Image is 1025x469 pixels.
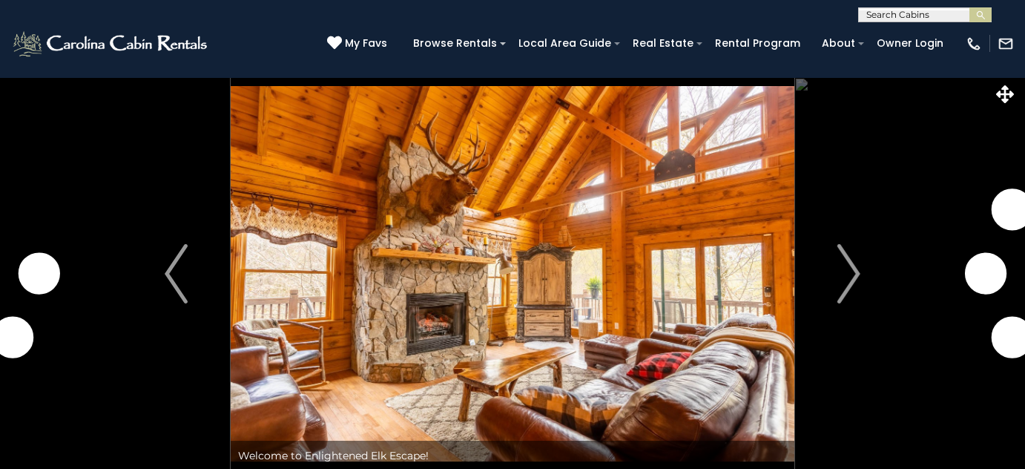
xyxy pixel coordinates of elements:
img: mail-regular-white.png [998,36,1014,52]
span: My Favs [345,36,387,51]
a: About [814,32,863,55]
a: Real Estate [625,32,701,55]
a: My Favs [327,36,391,52]
a: Local Area Guide [511,32,619,55]
img: White-1-2.png [11,29,211,59]
a: Rental Program [708,32,808,55]
img: arrow [165,244,187,304]
img: phone-regular-white.png [966,36,982,52]
img: arrow [837,244,860,304]
a: Browse Rentals [406,32,504,55]
a: Owner Login [869,32,951,55]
